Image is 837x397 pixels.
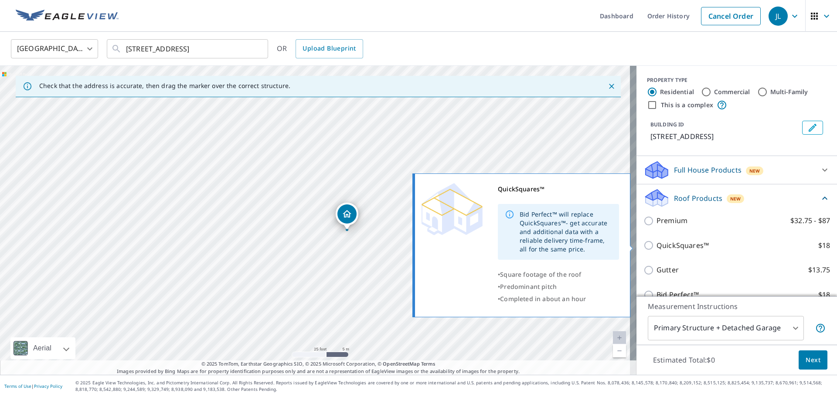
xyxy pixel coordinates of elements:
[648,316,804,340] div: Primary Structure + Detached Garage
[500,295,586,303] span: Completed in about an hour
[498,183,619,195] div: QuickSquares™
[770,88,808,96] label: Multi-Family
[660,88,694,96] label: Residential
[4,383,62,389] p: |
[613,344,626,357] a: Current Level 20, Zoom Out
[277,39,363,58] div: OR
[498,268,619,281] div: •
[643,188,830,208] div: Roof ProductsNew
[201,360,436,368] span: © 2025 TomTom, Earthstar Geographics SIO, © 2025 Microsoft Corporation, ©
[421,360,436,367] a: Terms
[818,289,830,300] p: $18
[16,10,119,23] img: EV Logo
[383,360,419,367] a: OpenStreetMap
[606,81,617,92] button: Close
[657,289,699,300] p: Bid Perfect™
[650,121,684,128] p: BUILDING ID
[799,350,827,370] button: Next
[39,82,290,90] p: Check that the address is accurate, then drag the marker over the correct structure.
[657,240,709,251] p: QuickSquares™
[818,240,830,251] p: $18
[802,121,823,135] button: Edit building 1
[422,183,483,235] img: Premium
[4,383,31,389] a: Terms of Use
[808,265,830,275] p: $13.75
[730,195,741,202] span: New
[296,39,363,58] a: Upload Blueprint
[650,131,799,142] p: [STREET_ADDRESS]
[647,76,827,84] div: PROPERTY TYPE
[749,167,760,174] span: New
[701,7,761,25] a: Cancel Order
[613,331,626,344] a: Current Level 20, Zoom In Disabled
[10,337,75,359] div: Aerial
[498,281,619,293] div: •
[790,215,830,226] p: $32.75 - $87
[674,165,742,175] p: Full House Products
[303,43,356,54] span: Upload Blueprint
[75,380,833,393] p: © 2025 Eagle View Technologies, Inc. and Pictometry International Corp. All Rights Reserved. Repo...
[648,301,826,312] p: Measurement Instructions
[336,203,358,230] div: Dropped pin, building 1, Residential property, 457 E 6th Ave Colville, WA 99114
[657,265,679,275] p: Gutter
[500,282,557,291] span: Predominant pitch
[657,215,687,226] p: Premium
[646,350,722,370] p: Estimated Total: $0
[520,207,612,257] div: Bid Perfect™ will replace QuickSquares™- get accurate and additional data with a reliable deliver...
[11,37,98,61] div: [GEOGRAPHIC_DATA]
[126,37,250,61] input: Search by address or latitude-longitude
[500,270,581,278] span: Square footage of the roof
[714,88,750,96] label: Commercial
[815,323,826,333] span: Your report will include the primary structure and a detached garage if one exists.
[769,7,788,26] div: JL
[674,193,722,204] p: Roof Products
[31,337,54,359] div: Aerial
[498,293,619,305] div: •
[661,101,713,109] label: This is a complex
[34,383,62,389] a: Privacy Policy
[806,355,820,366] span: Next
[643,159,830,180] div: Full House ProductsNew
